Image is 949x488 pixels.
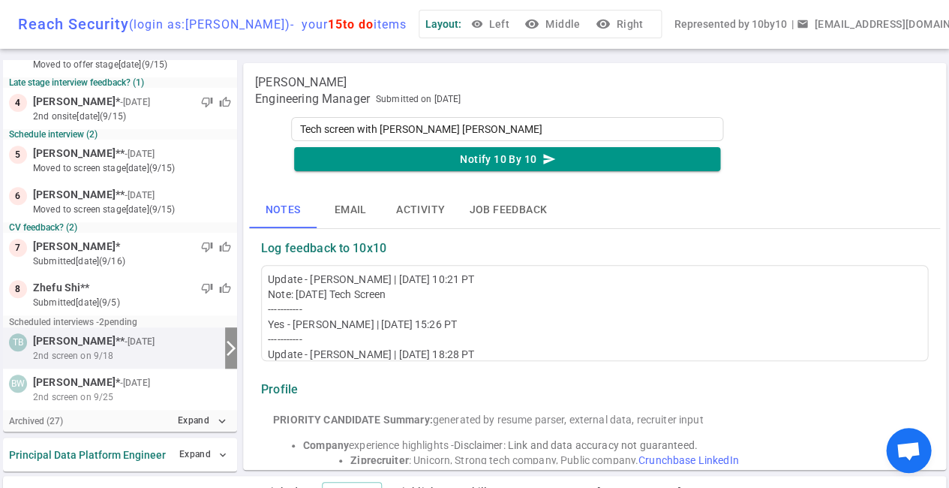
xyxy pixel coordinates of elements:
[317,192,384,228] button: Email
[9,317,137,327] small: Scheduled interviews - 2 pending
[350,454,409,466] strong: Ziprecruiter
[33,239,116,255] span: [PERSON_NAME]
[33,58,231,71] small: moved to Offer stage [DATE] (9/15)
[33,161,231,175] small: moved to Screen stage [DATE] (9/15)
[595,17,610,32] i: visibility
[222,339,240,357] i: arrow_forward_ios
[215,414,229,428] i: expand_more
[201,282,213,294] span: thumb_down
[261,382,298,397] strong: Profile
[294,147,720,172] button: Notify 10 By 10send
[18,15,407,33] div: Reach Security
[33,349,113,363] span: 2nd screen on 9/18
[9,94,27,112] div: 4
[249,192,317,228] button: Notes
[129,17,290,32] span: (login as: [PERSON_NAME] )
[303,439,349,451] strong: Company
[125,335,155,348] small: - [DATE]
[249,192,940,228] div: basic tabs example
[33,255,231,268] small: submitted [DATE] (9/16)
[9,187,27,205] div: 6
[470,18,482,30] span: visibility
[33,390,113,404] span: 2nd screen on 9/25
[255,92,370,107] span: Engineering Manager
[467,11,515,38] button: Left
[33,375,116,390] span: [PERSON_NAME]
[273,414,433,426] strong: PRIORITY CANDIDATE Summary:
[125,147,155,161] small: - [DATE]
[9,239,27,257] div: 7
[638,454,695,466] a: Crunchbase
[592,11,649,38] button: visibilityRight
[328,17,374,32] span: 15 to do
[886,428,931,473] div: Open chat
[454,439,698,451] span: Disclaimer: Link and data accuracy not guaranteed.
[201,241,213,253] span: thumb_down
[255,75,347,90] span: [PERSON_NAME]
[290,17,407,32] span: - your items
[9,416,63,426] small: Archived ( 27 )
[303,438,916,453] li: experience highlights -
[9,129,231,140] small: Schedule interview (2)
[273,412,916,427] div: generated by resume parser, external data, recruiter input
[9,449,166,461] strong: Principal Data Platform Engineer
[9,77,231,88] small: Late stage interview feedback? (1)
[33,146,116,161] span: [PERSON_NAME]
[9,222,231,233] small: CV feedback? (2)
[219,282,231,294] span: thumb_up
[120,376,150,390] small: - [DATE]
[201,96,213,108] span: thumb_down
[9,280,27,298] div: 8
[521,11,586,38] button: visibilityMiddle
[457,192,559,228] button: Job feedback
[219,241,231,253] span: thumb_up
[524,17,539,32] i: visibility
[120,95,150,109] small: - [DATE]
[176,444,231,465] button: Expand
[33,110,231,123] small: 2nd Onsite [DATE] (9/15)
[33,203,231,216] small: moved to Screen stage [DATE] (9/15)
[33,333,116,349] span: [PERSON_NAME]
[33,280,80,296] span: Zhefu Shi
[425,18,461,30] span: Layout:
[9,333,27,351] div: TB
[261,241,386,256] strong: Log feedback to 10x10
[174,410,231,432] button: Expandexpand_more
[698,454,738,466] a: LinkedIn
[33,94,116,110] span: [PERSON_NAME]
[350,453,916,468] li: : Unicorn, Strong tech company, Public company.
[384,192,457,228] button: Activity
[9,146,27,164] div: 5
[9,375,27,393] div: BW
[33,187,116,203] span: [PERSON_NAME]
[291,117,723,141] textarea: Tech screen with [PERSON_NAME] [PERSON_NAME]
[33,296,231,309] small: submitted [DATE] (9/5)
[796,18,808,30] span: email
[219,96,231,108] span: thumb_up
[125,188,155,202] small: - [DATE]
[542,152,556,166] i: send
[376,92,461,107] span: Submitted on [DATE]
[217,449,229,461] span: expand_more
